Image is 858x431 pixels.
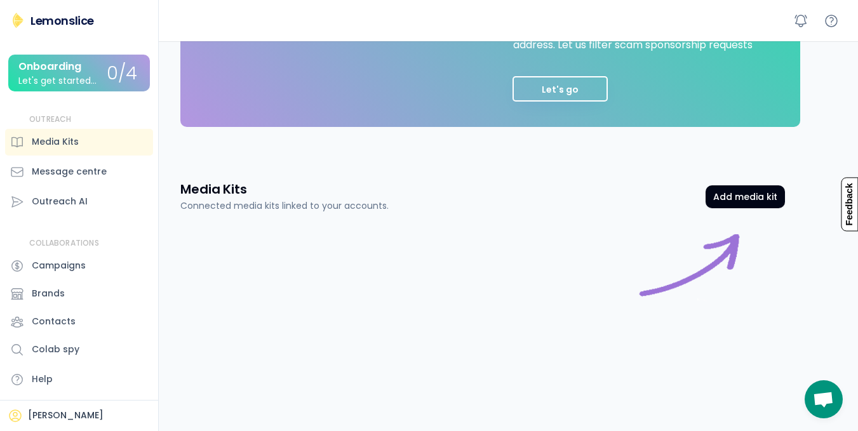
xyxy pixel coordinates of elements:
[32,315,76,328] div: Contacts
[180,199,389,213] div: Connected media kits linked to your accounts.
[32,343,79,356] div: Colab spy
[18,76,97,86] div: Let's get started...
[633,228,747,342] div: Start here
[32,165,107,178] div: Message centre
[805,380,843,418] div: Open chat
[10,13,25,28] img: Lemonslice
[180,180,247,198] h3: Media Kits
[32,373,53,386] div: Help
[107,64,137,84] div: 0/4
[32,195,88,208] div: Outreach AI
[29,238,99,249] div: COLLABORATIONS
[32,259,86,272] div: Campaigns
[32,287,65,300] div: Brands
[32,135,79,149] div: Media Kits
[513,76,608,102] button: Let's go
[513,25,767,51] div: Send proposals & receive mails to your unique address. Let us filter scam sponsorship requests
[28,409,104,422] div: [PERSON_NAME]
[633,228,747,342] img: connect%20image%20purple.gif
[18,61,81,72] div: Onboarding
[29,114,72,125] div: OUTREACH
[30,13,94,29] div: Lemonslice
[706,185,785,208] button: Add media kit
